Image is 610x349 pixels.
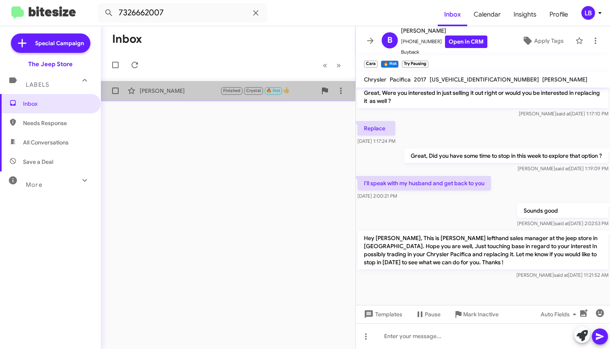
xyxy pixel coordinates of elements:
[364,61,378,68] small: Cara
[430,76,539,83] span: [US_VEHICLE_IDENTIFICATION_NUMBER]
[390,76,411,83] span: Pacifica
[26,181,42,188] span: More
[555,165,569,171] span: said at
[404,148,608,163] p: Great, Did you have some time to stop in this week to explore that option ?
[401,36,487,48] span: [PHONE_NUMBER]
[246,88,261,93] span: Crystal
[542,76,587,83] span: [PERSON_NAME]
[357,86,608,108] p: Great, Were you interested in just selling it out right or would you be interested in replacing i...
[534,307,586,322] button: Auto Fields
[414,76,426,83] span: 2017
[409,307,447,322] button: Pause
[554,272,568,278] span: said at
[556,111,570,117] span: said at
[425,307,441,322] span: Pause
[574,6,601,20] button: LB
[357,231,608,270] p: Hey [PERSON_NAME], This is [PERSON_NAME] lefthand sales manager at the jeep store in [GEOGRAPHIC_...
[467,3,507,26] a: Calendar
[402,61,428,68] small: Try Pausing
[356,307,409,322] button: Templates
[28,60,73,68] div: The Jeep Store
[318,57,332,73] button: Previous
[518,165,608,171] span: [PERSON_NAME] [DATE] 1:19:09 PM
[445,36,487,48] a: Open in CRM
[23,100,92,108] span: Inbox
[357,138,395,144] span: [DATE] 1:17:24 PM
[581,6,595,20] div: LB
[223,88,241,93] span: Finished
[23,138,69,146] span: All Conversations
[438,3,467,26] a: Inbox
[357,176,491,190] p: I'll speak with my husband and get back to you
[332,57,346,73] button: Next
[381,61,398,68] small: 🔥 Hot
[364,76,386,83] span: Chrysler
[543,3,574,26] a: Profile
[541,307,579,322] span: Auto Fields
[555,220,569,226] span: said at
[401,48,487,56] span: Buyback
[517,220,608,226] span: [PERSON_NAME] [DATE] 2:02:53 PM
[507,3,543,26] a: Insights
[98,3,267,23] input: Search
[140,87,220,95] div: [PERSON_NAME]
[387,34,393,47] span: B
[23,158,53,166] span: Save a Deal
[323,60,327,70] span: «
[26,81,49,88] span: Labels
[516,272,608,278] span: [PERSON_NAME] [DATE] 11:21:52 AM
[534,33,564,48] span: Apply Tags
[220,86,317,95] div: 👍
[463,307,499,322] span: Mark Inactive
[447,307,505,322] button: Mark Inactive
[266,88,280,93] span: 🔥 Hot
[357,193,397,199] span: [DATE] 2:00:21 PM
[514,33,571,48] button: Apply Tags
[11,33,90,53] a: Special Campaign
[401,26,487,36] span: [PERSON_NAME]
[35,39,84,47] span: Special Campaign
[517,203,608,218] p: Sounds good
[336,60,341,70] span: »
[23,119,92,127] span: Needs Response
[519,111,608,117] span: [PERSON_NAME] [DATE] 1:17:10 PM
[357,121,395,136] p: Replace
[318,57,346,73] nav: Page navigation example
[112,33,142,46] h1: Inbox
[362,307,402,322] span: Templates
